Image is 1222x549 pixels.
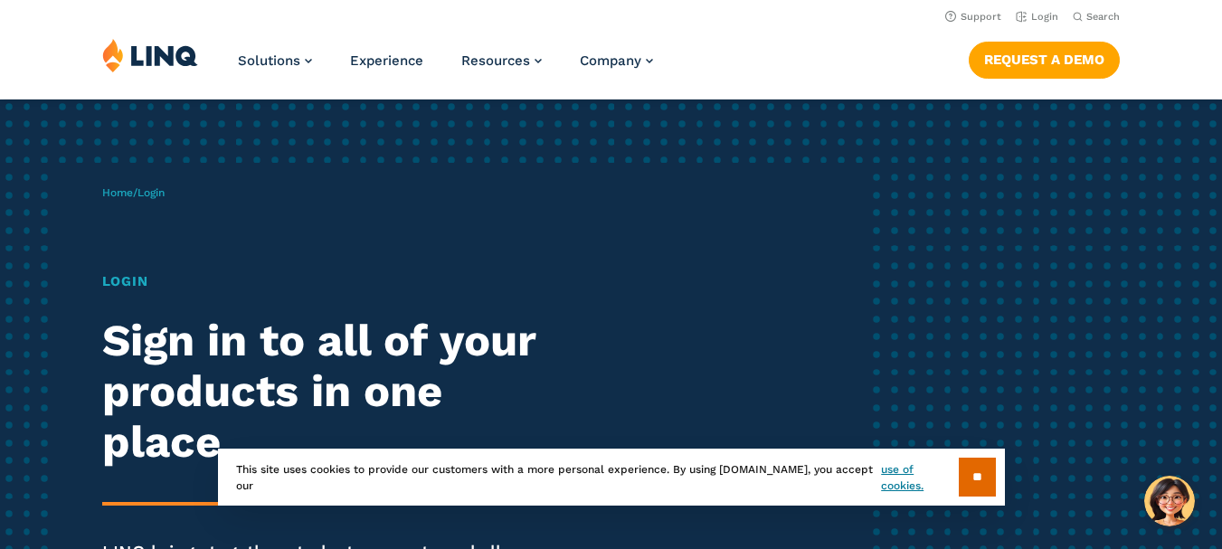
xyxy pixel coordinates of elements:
a: use of cookies. [881,461,958,494]
button: Open Search Bar [1073,10,1120,24]
span: Login [137,186,165,199]
a: Home [102,186,133,199]
a: Company [580,52,653,69]
a: Solutions [238,52,312,69]
a: Request a Demo [969,42,1120,78]
a: Support [945,11,1001,23]
button: Hello, have a question? Let’s chat. [1144,476,1195,526]
a: Login [1016,11,1058,23]
h2: Sign in to all of your products in one place. [102,316,573,468]
div: This site uses cookies to provide our customers with a more personal experience. By using [DOMAIN... [218,449,1005,506]
a: Resources [461,52,542,69]
span: / [102,186,165,199]
span: Company [580,52,641,69]
a: Experience [350,52,423,69]
span: Solutions [238,52,300,69]
span: Resources [461,52,530,69]
nav: Primary Navigation [238,38,653,98]
img: LINQ | K‑12 Software [102,38,198,72]
h1: Login [102,271,573,292]
span: Search [1086,11,1120,23]
nav: Button Navigation [969,38,1120,78]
